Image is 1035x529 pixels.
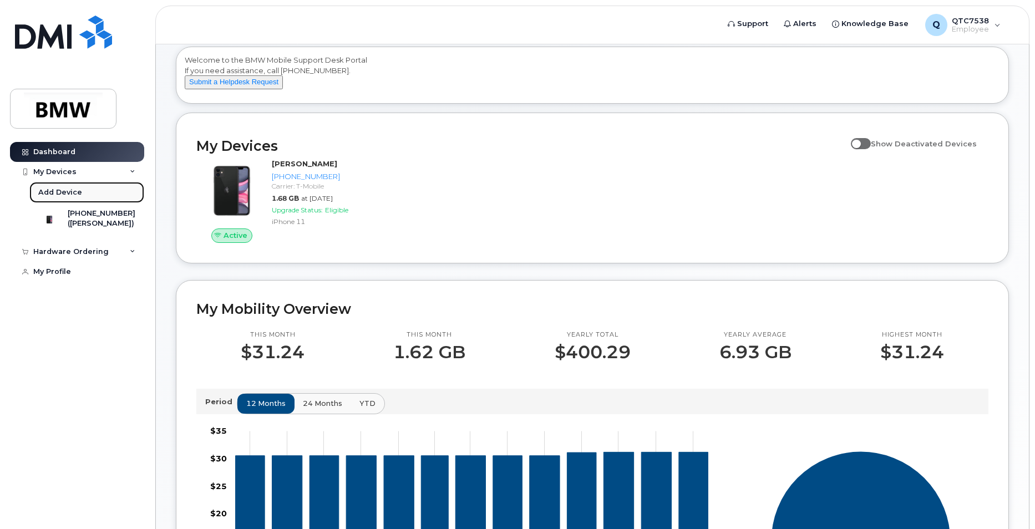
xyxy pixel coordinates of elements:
[793,18,816,29] span: Alerts
[272,217,380,226] div: iPhone 11
[210,453,227,463] tspan: $30
[393,342,465,362] p: 1.62 GB
[272,159,337,168] strong: [PERSON_NAME]
[952,16,989,25] span: QTC7538
[196,159,384,243] a: Active[PERSON_NAME][PHONE_NUMBER]Carrier: T-Mobile1.68 GBat [DATE]Upgrade Status:EligibleiPhone 11
[841,18,909,29] span: Knowledge Base
[205,396,237,407] p: Period
[303,398,342,409] span: 24 months
[880,342,944,362] p: $31.24
[241,330,305,339] p: This month
[987,481,1027,521] iframe: Messenger Launcher
[719,330,792,339] p: Yearly average
[205,164,258,217] img: iPhone_11.jpg
[555,330,631,339] p: Yearly total
[776,13,824,35] a: Alerts
[272,206,323,214] span: Upgrade Status:
[393,330,465,339] p: This month
[210,508,227,518] tspan: $20
[241,342,305,362] p: $31.24
[952,25,989,34] span: Employee
[555,342,631,362] p: $400.29
[272,181,380,191] div: Carrier: T-Mobile
[272,171,380,182] div: [PHONE_NUMBER]
[196,301,988,317] h2: My Mobility Overview
[325,206,348,214] span: Eligible
[185,75,283,89] button: Submit a Helpdesk Request
[737,18,768,29] span: Support
[272,194,299,202] span: 1.68 GB
[185,77,283,86] a: Submit a Helpdesk Request
[301,194,333,202] span: at [DATE]
[185,55,1000,99] div: Welcome to the BMW Mobile Support Desk Portal If you need assistance, call [PHONE_NUMBER].
[359,398,376,409] span: YTD
[880,330,944,339] p: Highest month
[719,342,792,362] p: 6.93 GB
[851,133,860,142] input: Show Deactivated Devices
[210,426,227,436] tspan: $35
[824,13,916,35] a: Knowledge Base
[224,230,247,241] span: Active
[210,481,227,491] tspan: $25
[871,139,977,148] span: Show Deactivated Devices
[196,138,845,154] h2: My Devices
[917,14,1008,36] div: QTC7538
[720,13,776,35] a: Support
[932,18,940,32] span: Q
